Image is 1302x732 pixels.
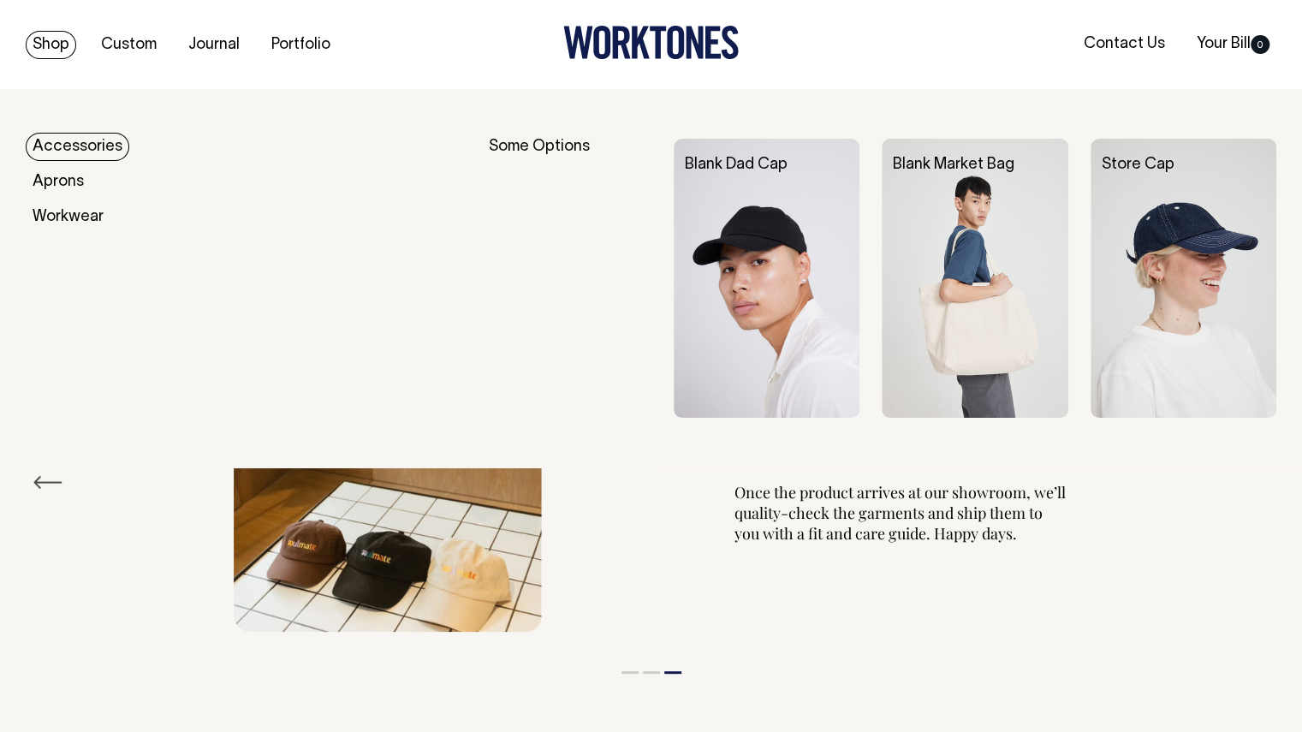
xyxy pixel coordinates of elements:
button: 3 of 3 [664,671,681,674]
div: Some Options [489,139,651,418]
img: Blank Dad Cap [674,139,859,418]
button: 2 of 3 [643,671,660,674]
a: Portfolio [265,31,337,59]
a: Blank Market Bag [893,158,1014,172]
a: Accessories [26,133,129,161]
img: Store Cap [1091,139,1276,418]
button: Previous [33,469,63,495]
a: Your Bill0 [1190,30,1276,58]
span: 0 [1251,35,1269,54]
a: Custom [94,31,163,59]
a: Store Cap [1102,158,1174,172]
a: Aprons [26,168,91,196]
a: Shop [26,31,76,59]
a: Blank Dad Cap [685,158,788,172]
a: Contact Us [1077,30,1172,58]
a: Journal [181,31,247,59]
p: Once the product arrives at our showroom, we’ll quality-check the garments and ship them to you w... [734,481,1068,543]
button: 1 of 3 [621,671,639,674]
a: Workwear [26,203,110,231]
img: Blank Market Bag [882,139,1067,418]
